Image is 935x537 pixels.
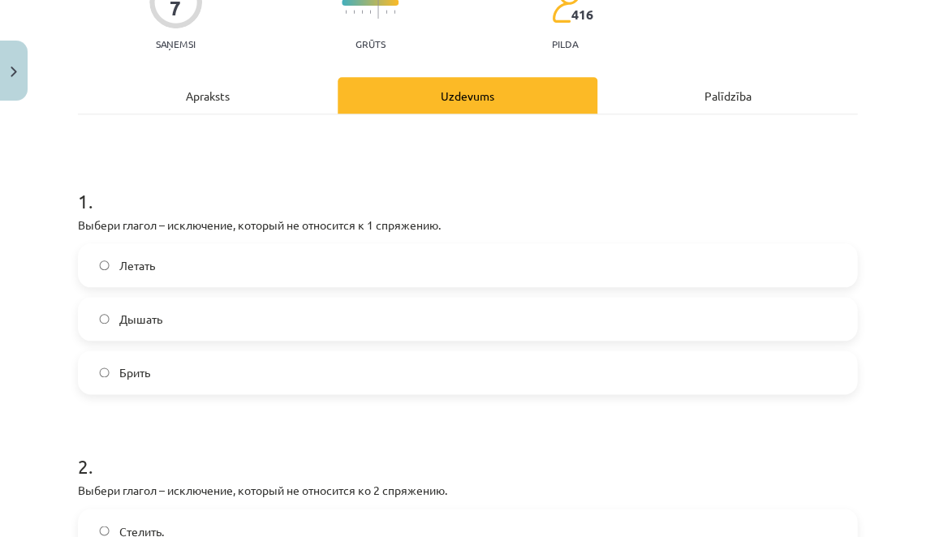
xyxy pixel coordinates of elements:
[99,260,110,271] input: Летать
[99,314,110,324] input: Дышать
[78,77,338,114] div: Apraksts
[355,38,386,49] p: Grūts
[119,311,162,328] span: Дышать
[99,367,110,378] input: Брить
[338,77,597,114] div: Uzdevums
[149,38,202,49] p: Saņemsi
[78,482,857,499] p: Выбери глагол – исключение, который не относится ко 2 спряжению.
[78,161,857,212] h1: 1 .
[369,10,371,14] img: icon-short-line-57e1e144782c952c97e751825c79c345078a6d821885a25fce030b3d8c18986b.svg
[394,10,395,14] img: icon-short-line-57e1e144782c952c97e751825c79c345078a6d821885a25fce030b3d8c18986b.svg
[119,257,155,274] span: Летать
[78,217,857,234] p: Выбери глагол – исключение, который не относится к 1 спряжению.
[78,427,857,477] h1: 2 .
[353,10,355,14] img: icon-short-line-57e1e144782c952c97e751825c79c345078a6d821885a25fce030b3d8c18986b.svg
[552,38,578,49] p: pilda
[99,526,110,536] input: Стелить.
[11,67,17,77] img: icon-close-lesson-0947bae3869378f0d4975bcd49f059093ad1ed9edebbc8119c70593378902aed.svg
[119,364,150,381] span: Брить
[597,77,857,114] div: Palīdzība
[361,10,363,14] img: icon-short-line-57e1e144782c952c97e751825c79c345078a6d821885a25fce030b3d8c18986b.svg
[571,7,593,22] span: 416
[345,10,347,14] img: icon-short-line-57e1e144782c952c97e751825c79c345078a6d821885a25fce030b3d8c18986b.svg
[386,10,387,14] img: icon-short-line-57e1e144782c952c97e751825c79c345078a6d821885a25fce030b3d8c18986b.svg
